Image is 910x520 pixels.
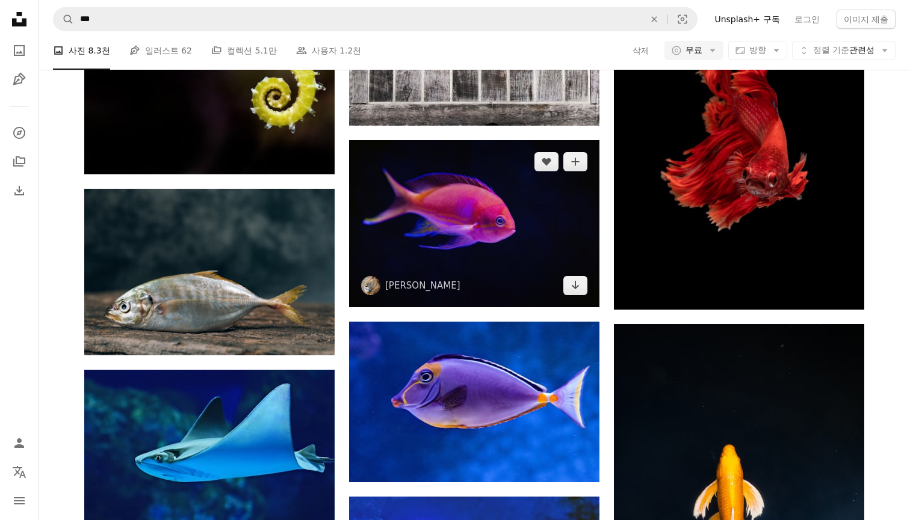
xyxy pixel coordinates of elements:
button: 좋아요 [534,152,559,171]
span: 1.2천 [339,44,361,57]
img: 실버 피쉬 [84,189,335,355]
a: Unsplash+ 구독 [707,10,787,29]
a: 홈 — Unsplash [7,7,31,34]
a: 다운로드 내역 [7,179,31,203]
a: 컬렉션 [7,150,31,174]
button: 이미지 제출 [837,10,896,29]
button: 무료 [664,41,723,60]
button: 언어 [7,460,31,484]
span: 5.1만 [255,44,276,57]
a: 로그인 / 가입 [7,431,31,455]
button: Unsplash 검색 [54,8,74,31]
a: 일러스트 [7,67,31,91]
span: 62 [181,44,192,57]
img: 파란색과 주황색 탕 물고기 [349,322,599,482]
a: [PERSON_NAME] [385,280,460,292]
button: 삭제 [632,41,650,60]
img: 홍어의 근접 촬영 [349,140,599,307]
span: 무료 [686,44,702,57]
button: 삭제 [641,8,667,31]
a: 다운로드 [563,276,587,295]
a: 컬렉션 5.1만 [211,31,277,70]
button: 정렬 기준관련성 [792,41,896,60]
a: 파란색과 주황색 탕 물고기 [349,396,599,407]
span: 관련성 [813,44,874,57]
a: 탐색 [7,121,31,145]
a: 사용자 1.2천 [296,31,362,70]
span: 정렬 기준 [813,45,849,55]
a: 사진 [7,38,31,63]
a: 로그인 [787,10,827,29]
a: 실버 피쉬 [84,266,335,277]
a: 빨간 샴 싸우는 물고기 [614,120,864,130]
a: 홍어의 근접 촬영 [349,218,599,229]
a: 물 속의 노란색과 흰색 물고기 [614,506,864,517]
button: 방향 [728,41,787,60]
form: 사이트 전체에서 이미지 찾기 [53,7,698,31]
button: 컬렉션에 추가 [563,152,587,171]
button: 메뉴 [7,489,31,513]
img: David Clode의 프로필로 이동 [361,276,380,295]
a: 가오리 사진 [84,453,335,464]
span: 방향 [749,45,766,55]
button: 시각적 검색 [668,8,697,31]
a: 일러스트 62 [129,31,192,70]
